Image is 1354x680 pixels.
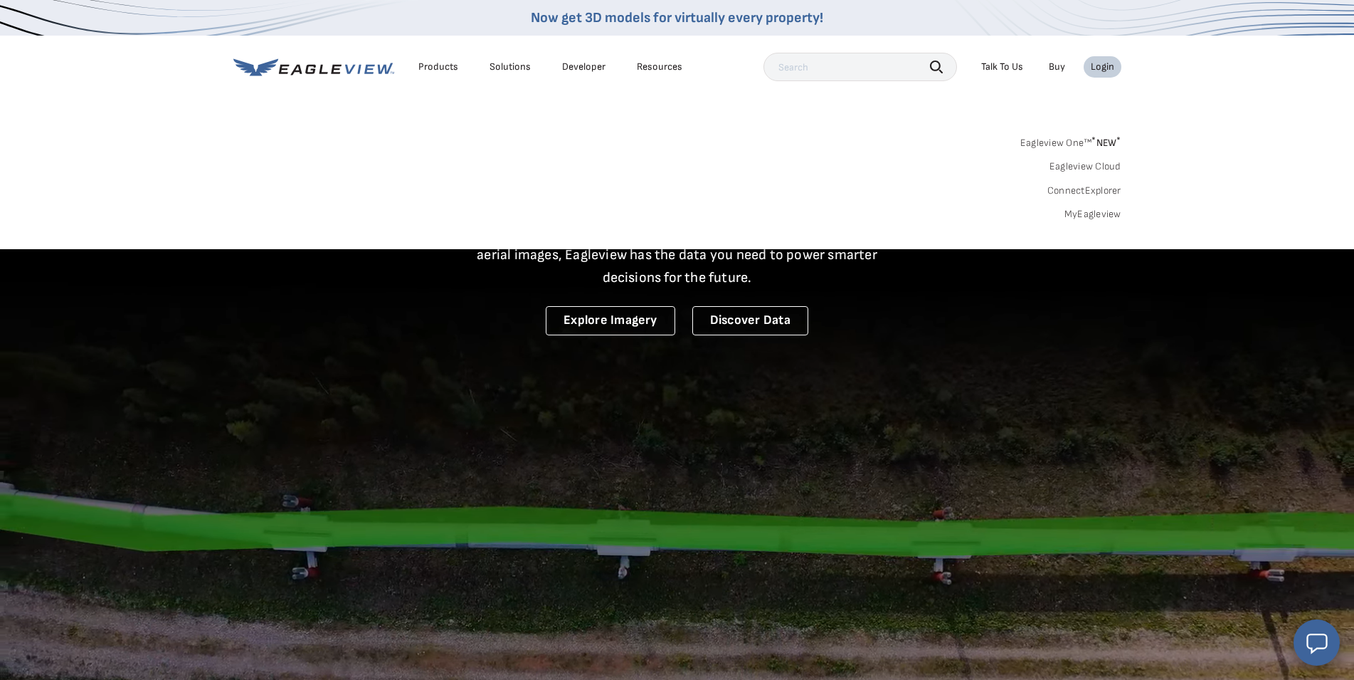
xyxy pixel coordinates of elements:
a: MyEagleview [1064,208,1121,221]
a: Eagleview One™*NEW* [1020,132,1121,149]
a: Developer [562,61,605,73]
p: A new era starts here. Built on more than 3.5 billion high-resolution aerial images, Eagleview ha... [460,221,895,289]
div: Login [1091,61,1114,73]
a: Buy [1049,61,1065,73]
input: Search [763,53,957,81]
span: NEW [1091,137,1121,149]
a: Now get 3D models for virtually every property! [531,9,823,26]
button: Open chat window [1294,619,1340,666]
a: Eagleview Cloud [1049,160,1121,173]
div: Resources [637,61,682,73]
div: Solutions [490,61,531,73]
a: Discover Data [692,306,808,335]
div: Products [418,61,458,73]
div: Talk To Us [981,61,1023,73]
a: Explore Imagery [546,306,675,335]
a: ConnectExplorer [1047,184,1121,197]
